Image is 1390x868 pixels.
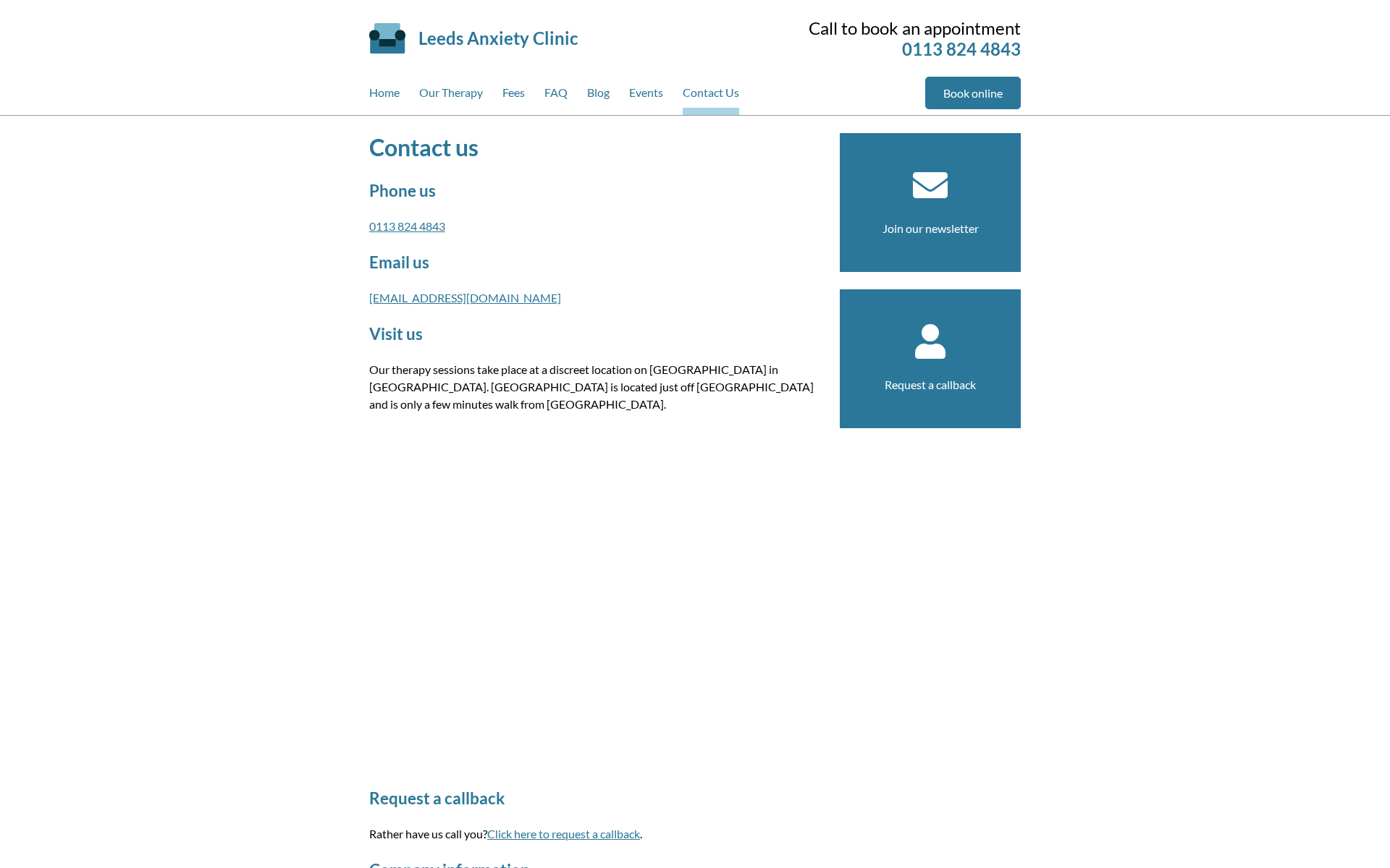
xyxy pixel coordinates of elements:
h2: Email us [369,252,822,272]
a: Blog [587,77,610,115]
a: Home [369,77,400,115]
a: Book online [925,77,1021,109]
a: 0113 824 4843 [902,38,1021,59]
a: Click here to request a callback [487,827,640,841]
h2: Visit us [369,324,822,344]
a: Our Therapy [419,77,483,115]
a: Contact Us [683,77,739,115]
h2: Request a callback [369,788,822,808]
p: Rather have us call you? . [369,825,822,843]
p: Our therapy sessions take place at a discreet location on [GEOGRAPHIC_DATA] in [GEOGRAPHIC_DATA].... [369,361,822,413]
iframe: Google Maps showing our location [369,430,822,756]
a: FAQ [544,77,568,115]
a: Events [629,77,663,115]
h1: Contact us [369,133,822,161]
a: Request a callback [885,378,976,391]
a: Join our newsletter [883,221,979,235]
a: Leeds Anxiety Clinic [418,27,578,48]
a: Fees [502,77,525,115]
a: 0113 824 4843 [369,219,445,233]
h2: Phone us [369,181,822,200]
a: [EMAIL_ADDRESS][DOMAIN_NAME] [369,291,561,305]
